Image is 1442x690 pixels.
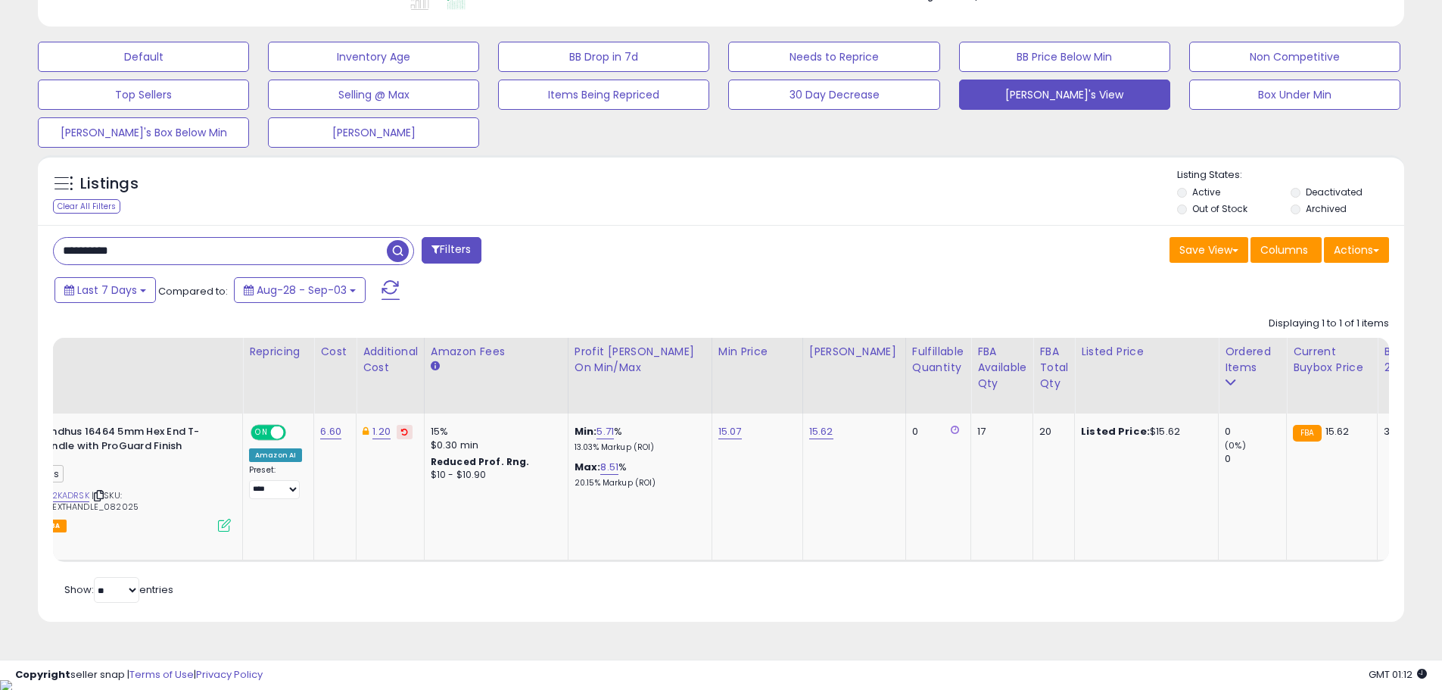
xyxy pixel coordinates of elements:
label: Archived [1306,202,1347,215]
label: Out of Stock [1192,202,1247,215]
div: FBA Total Qty [1039,344,1068,392]
label: Active [1192,186,1220,198]
b: Reduced Prof. Rng. [431,455,530,468]
p: Listing States: [1177,168,1404,183]
a: 1.20 [372,424,391,439]
b: Min: [575,424,597,439]
span: ON [252,426,271,439]
button: Inventory Age [268,42,479,72]
small: Amazon Fees. [431,360,440,373]
a: 5.71 [596,424,614,439]
div: $0.30 min [431,439,556,452]
button: Top Sellers [38,80,249,110]
div: 17 [977,425,1021,439]
span: 15.62 [1325,424,1350,439]
a: 6.60 [320,424,341,439]
div: 0 [912,425,959,439]
small: FBA [1293,425,1321,442]
span: Compared to: [158,284,228,298]
div: Preset: [249,465,302,499]
span: 2025-09-12 01:12 GMT [1369,667,1427,682]
div: FBA Available Qty [977,344,1026,392]
button: Aug-28 - Sep-03 [234,277,366,303]
div: Amazon AI [249,448,302,462]
small: (0%) [1225,439,1246,451]
div: Cost [320,344,350,360]
span: Aug-28 - Sep-03 [257,283,347,298]
span: | SKU: CRK_5MMHEXTHANDLE_082025 [4,489,139,512]
div: $15.62 [1081,425,1207,439]
div: 20 [1039,425,1063,439]
a: 15.07 [718,424,742,439]
button: Last 7 Days [55,277,156,303]
div: Ordered Items [1225,344,1280,376]
div: % [575,425,700,453]
span: FBA [41,520,67,532]
div: Displaying 1 to 1 of 1 items [1269,317,1389,331]
b: Bondhus 16464 5mm Hex End T-Handle with ProGuard Finish [38,425,222,457]
div: Min Price [718,344,796,360]
button: Actions [1324,237,1389,263]
div: BB Share 24h. [1384,344,1439,376]
div: seller snap | | [15,668,263,682]
b: Max: [575,460,601,474]
span: OFF [284,426,308,439]
div: Listed Price [1081,344,1212,360]
div: % [575,461,700,489]
button: BB Drop in 7d [498,42,709,72]
a: B002KADRSK [35,489,89,502]
b: Listed Price: [1081,424,1150,439]
a: Terms of Use [129,667,194,682]
div: Current Buybox Price [1293,344,1371,376]
p: 20.15% Markup (ROI) [575,478,700,489]
button: BB Price Below Min [959,42,1170,72]
button: [PERSON_NAME] [268,117,479,148]
th: The percentage added to the cost of goods (COGS) that forms the calculator for Min & Max prices. [568,338,712,414]
button: [PERSON_NAME]'s Box Below Min [38,117,249,148]
div: Repricing [249,344,307,360]
a: 15.62 [809,424,833,439]
div: Fulfillable Quantity [912,344,964,376]
h5: Listings [80,173,139,195]
button: Save View [1169,237,1248,263]
span: Show: entries [64,582,173,597]
div: 15% [431,425,556,439]
button: Default [38,42,249,72]
div: Additional Cost [363,344,418,376]
div: Profit [PERSON_NAME] on Min/Max [575,344,705,376]
div: 0 [1225,452,1286,466]
div: 37% [1384,425,1434,439]
a: Privacy Policy [196,667,263,682]
button: [PERSON_NAME]'s View [959,80,1170,110]
button: Needs to Reprice [728,42,939,72]
div: Amazon Fees [431,344,562,360]
div: Clear All Filters [53,199,120,214]
a: 8.51 [600,460,618,475]
button: Non Competitive [1189,42,1400,72]
button: Columns [1250,237,1322,263]
div: [PERSON_NAME] [809,344,899,360]
button: Filters [422,237,481,264]
span: Columns [1260,242,1308,258]
div: 0 [1225,425,1286,439]
strong: Copyright [15,667,70,682]
span: Last 7 Days [77,283,137,298]
button: Box Under Min [1189,80,1400,110]
div: $10 - $10.90 [431,469,556,482]
label: Deactivated [1306,186,1363,198]
button: Selling @ Max [268,80,479,110]
button: Items Being Repriced [498,80,709,110]
button: 30 Day Decrease [728,80,939,110]
p: 13.03% Markup (ROI) [575,442,700,453]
